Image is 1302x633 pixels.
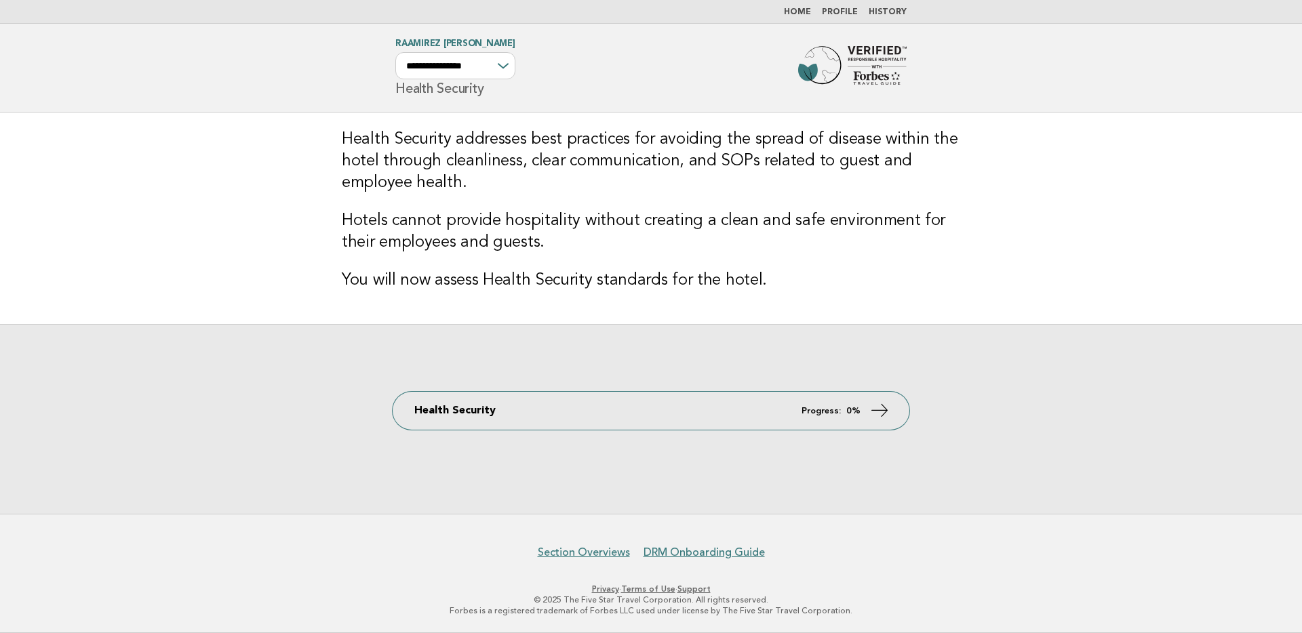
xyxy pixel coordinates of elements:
p: · · [236,584,1066,594]
h3: You will now assess Health Security standards for the hotel. [342,270,960,291]
a: Section Overviews [538,546,630,559]
a: Terms of Use [621,584,675,594]
a: DRM Onboarding Guide [644,546,765,559]
p: © 2025 The Five Star Travel Corporation. All rights reserved. [236,594,1066,605]
h3: Health Security addresses best practices for avoiding the spread of disease within the hotel thro... [342,129,960,194]
p: Forbes is a registered trademark of Forbes LLC used under license by The Five Star Travel Corpora... [236,605,1066,616]
h3: Hotels cannot provide hospitality without creating a clean and safe environment for their employe... [342,210,960,253]
a: Health Security Progress: 0% [393,392,909,430]
a: Raamirez [PERSON_NAME] [395,39,515,48]
a: Profile [822,8,858,16]
a: Home [784,8,811,16]
img: Forbes Travel Guide [798,46,907,89]
a: History [869,8,907,16]
h1: Health Security [395,40,515,96]
a: Support [677,584,711,594]
strong: 0% [846,407,861,415]
a: Privacy [592,584,619,594]
em: Progress: [802,407,841,415]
